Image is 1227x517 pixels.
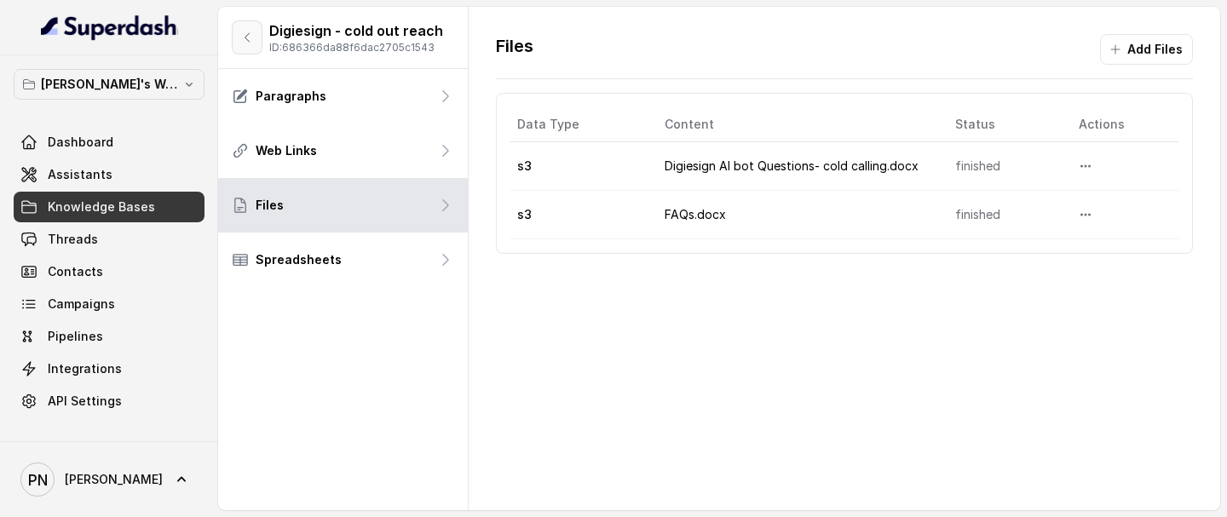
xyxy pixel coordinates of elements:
[1065,107,1178,142] th: Actions
[48,166,112,183] span: Assistants
[48,328,103,345] span: Pipelines
[14,289,204,319] a: Campaigns
[41,74,177,95] p: [PERSON_NAME]'s Workspace
[48,296,115,313] span: Campaigns
[14,256,204,287] a: Contacts
[942,191,1065,239] td: finished
[14,69,204,100] button: [PERSON_NAME]'s Workspace
[651,191,942,239] td: FAQs.docx
[510,107,651,142] th: Data Type
[14,127,204,158] a: Dashboard
[942,107,1065,142] th: Status
[651,142,942,191] td: Digiesign AI bot Questions- cold calling.docx
[510,191,651,239] td: s3
[256,142,317,159] p: Web Links
[48,393,122,410] span: API Settings
[41,14,178,41] img: light.svg
[48,231,98,248] span: Threads
[48,360,122,377] span: Integrations
[256,197,284,214] p: Files
[14,224,204,255] a: Threads
[14,321,204,352] a: Pipelines
[14,456,204,503] a: [PERSON_NAME]
[48,263,103,280] span: Contacts
[14,353,204,384] a: Integrations
[256,251,342,268] p: Spreadsheets
[65,471,163,488] span: [PERSON_NAME]
[28,471,48,489] text: PN
[14,159,204,190] a: Assistants
[14,192,204,222] a: Knowledge Bases
[496,34,533,65] p: Files
[1100,34,1193,65] button: Add Files
[256,88,326,105] p: Paragraphs
[1070,199,1101,230] button: More options
[269,20,443,41] p: Digiesign - cold out reach
[942,142,1065,191] td: finished
[269,41,443,55] p: ID: 686366da88f6dac2705c1543
[14,386,204,416] a: API Settings
[510,142,651,191] td: s3
[651,107,942,142] th: Content
[48,134,113,151] span: Dashboard
[1070,151,1101,181] button: More options
[48,198,155,215] span: Knowledge Bases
